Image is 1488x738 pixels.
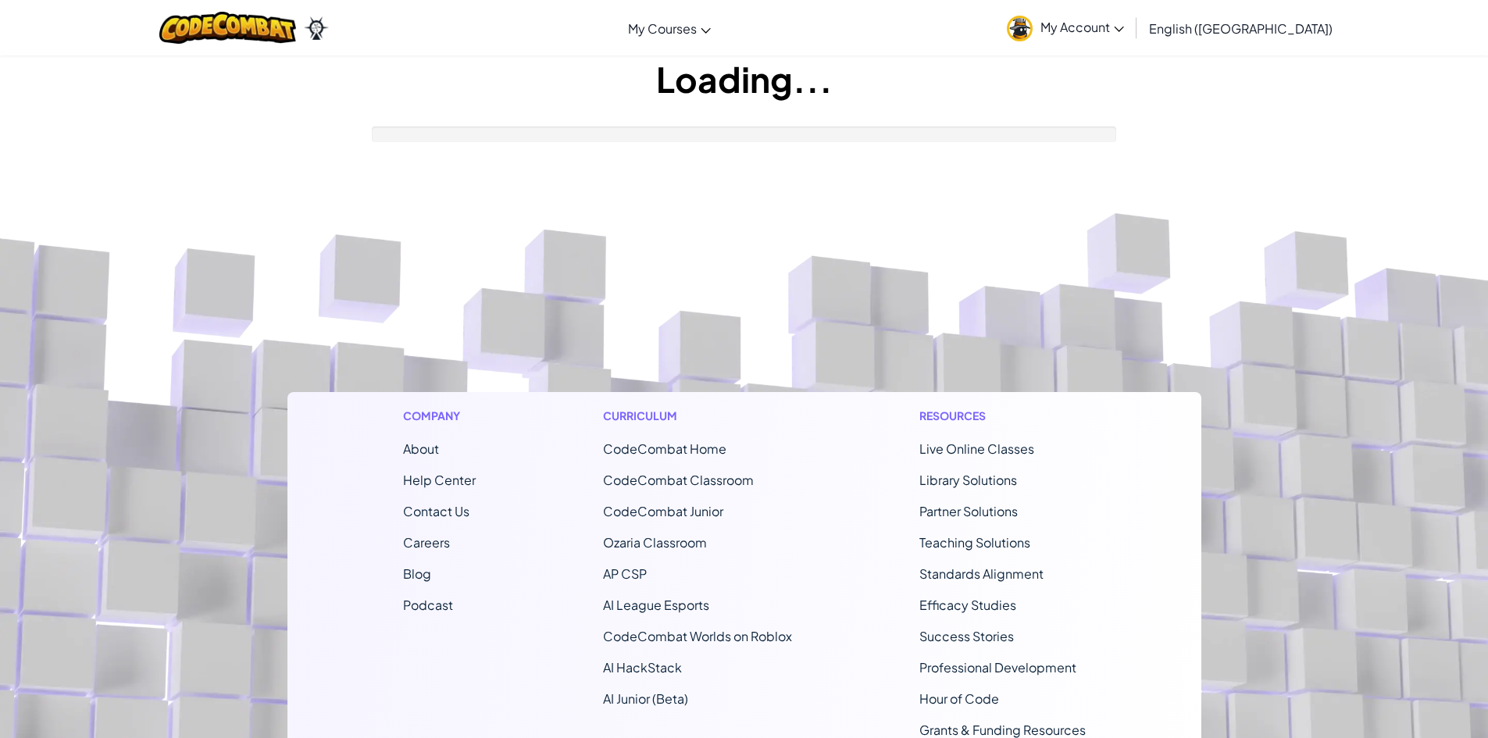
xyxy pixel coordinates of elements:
[1141,7,1340,49] a: English ([GEOGRAPHIC_DATA])
[403,534,450,551] a: Careers
[603,628,792,644] a: CodeCombat Worlds on Roblox
[919,628,1014,644] a: Success Stories
[603,690,688,707] a: AI Junior (Beta)
[919,597,1016,613] a: Efficacy Studies
[603,659,682,676] a: AI HackStack
[1007,16,1033,41] img: avatar
[403,440,439,457] a: About
[304,16,329,40] img: Ozaria
[403,597,453,613] a: Podcast
[603,472,754,488] a: CodeCombat Classroom
[919,503,1018,519] a: Partner Solutions
[603,597,709,613] a: AI League Esports
[919,440,1034,457] a: Live Online Classes
[603,440,726,457] span: CodeCombat Home
[403,503,469,519] span: Contact Us
[1149,20,1333,37] span: English ([GEOGRAPHIC_DATA])
[919,565,1044,582] a: Standards Alignment
[919,534,1030,551] a: Teaching Solutions
[919,659,1076,676] a: Professional Development
[603,565,647,582] a: AP CSP
[919,408,1086,424] h1: Resources
[628,20,697,37] span: My Courses
[603,503,723,519] a: CodeCombat Junior
[403,408,476,424] h1: Company
[1040,19,1124,35] span: My Account
[603,408,792,424] h1: Curriculum
[403,565,431,582] a: Blog
[159,12,296,44] img: CodeCombat logo
[603,534,707,551] a: Ozaria Classroom
[620,7,719,49] a: My Courses
[919,722,1086,738] a: Grants & Funding Resources
[919,472,1017,488] a: Library Solutions
[403,472,476,488] a: Help Center
[999,3,1132,52] a: My Account
[919,690,999,707] a: Hour of Code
